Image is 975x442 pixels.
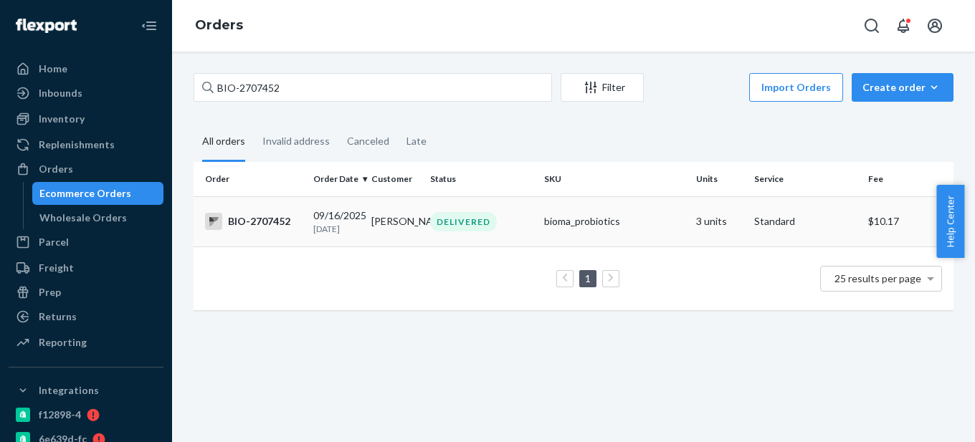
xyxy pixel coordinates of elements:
a: Home [9,57,163,80]
th: Units [690,162,748,196]
div: Create order [862,80,943,95]
button: Filter [561,73,644,102]
div: Parcel [39,235,69,249]
div: Orders [39,162,73,176]
td: [PERSON_NAME] [366,196,424,246]
td: $10.17 [862,196,953,246]
a: Replenishments [9,133,163,156]
a: Reporting [9,331,163,354]
div: Filter [561,80,643,95]
div: Reporting [39,335,87,350]
button: Integrations [9,379,163,402]
div: DELIVERED [430,212,497,231]
a: f12898-4 [9,403,163,426]
a: Inventory [9,107,163,130]
div: BIO-2707452 [205,213,302,230]
a: Prep [9,281,163,304]
div: Late [406,122,427,160]
div: Freight [39,261,74,275]
div: Home [39,62,67,76]
button: Close Navigation [135,11,163,40]
a: Page 1 is your current page [582,272,594,284]
th: Order Date [308,162,366,196]
div: All orders [202,122,245,162]
button: Open Search Box [857,11,886,40]
th: Order [194,162,308,196]
div: 09/16/2025 [313,208,360,235]
button: Open notifications [889,11,918,40]
ol: breadcrumbs [184,5,255,47]
div: Invalid address [262,122,330,160]
p: [DATE] [313,223,360,235]
th: Fee [862,162,953,196]
button: Open account menu [921,11,949,40]
td: 3 units [690,196,748,246]
button: Create order [852,73,953,102]
div: Wholesale Orders [39,211,127,225]
a: Orders [195,17,243,33]
div: Inventory [39,112,85,126]
div: Ecommerce Orders [39,186,131,201]
a: Ecommerce Orders [32,182,164,205]
a: Freight [9,256,163,279]
a: Wholesale Orders [32,206,164,229]
div: f12898-4 [39,408,81,422]
span: 25 results per page [834,272,921,284]
div: Inbounds [39,86,82,100]
a: Inbounds [9,82,163,105]
a: Orders [9,158,163,181]
img: Flexport logo [16,19,77,33]
th: Service [748,162,862,196]
div: Canceled [347,122,389,160]
div: Integrations [39,383,99,398]
div: Customer [371,173,418,185]
button: Import Orders [749,73,843,102]
div: bioma_probiotics [544,214,685,229]
div: Replenishments [39,138,115,152]
a: Parcel [9,231,163,254]
a: Returns [9,305,163,328]
button: Help Center [936,185,964,258]
th: Status [424,162,538,196]
div: Returns [39,309,77,324]
div: Prep [39,285,61,299]
input: Search orders [194,73,552,102]
p: Standard [754,214,857,229]
th: SKU [538,162,690,196]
